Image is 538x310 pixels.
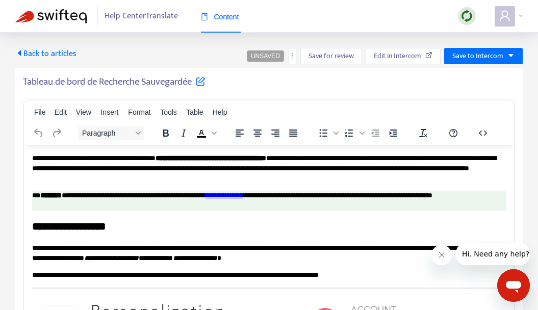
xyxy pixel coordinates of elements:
[497,269,530,302] iframe: Botón para iniciar la ventana de mensajería
[186,108,203,116] span: Table
[300,48,362,64] button: Save for review
[78,126,144,140] button: Block Paragraph
[48,126,65,140] button: Redo
[15,49,23,57] span: caret-left
[193,126,218,140] div: Text color Black
[100,108,118,116] span: Insert
[456,243,530,265] iframe: Mensaje de la compañía
[341,126,366,140] div: Numbered list
[30,126,47,140] button: Undo
[249,126,266,140] button: Align center
[201,13,239,21] span: Content
[82,129,132,137] span: Paragraph
[374,50,421,62] span: Edit in Intercom
[175,126,192,140] button: Italic
[160,108,177,116] span: Tools
[431,245,452,265] iframe: Cerrar mensaje
[55,108,67,116] span: Edit
[251,53,280,60] span: UNSAVED
[385,126,402,140] button: Increase indent
[315,126,340,140] div: Bullet list
[15,47,76,61] span: Back to articles
[76,108,91,116] span: View
[366,48,441,64] button: Edit in Intercom
[23,76,206,88] h5: Tableau de bord de Recherche Sauvegardée
[285,126,302,140] button: Justify
[105,7,178,26] span: Help Center Translate
[367,126,384,140] button: Decrease indent
[289,52,296,59] span: more
[128,108,150,116] span: Format
[15,9,87,23] img: Swifteq
[507,52,515,59] span: caret-down
[213,108,227,116] span: Help
[34,108,46,116] span: File
[157,126,174,140] button: Bold
[444,48,523,64] button: Save to Intercomcaret-down
[231,126,248,140] button: Align left
[445,126,462,140] button: Help
[452,50,503,62] span: Save to Intercom
[201,13,208,20] span: book
[415,126,432,140] button: Clear formatting
[499,10,511,22] span: user
[309,50,354,62] span: Save for review
[288,48,296,64] button: more
[267,126,284,140] button: Align right
[460,10,473,22] img: sync.dc5367851b00ba804db3.png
